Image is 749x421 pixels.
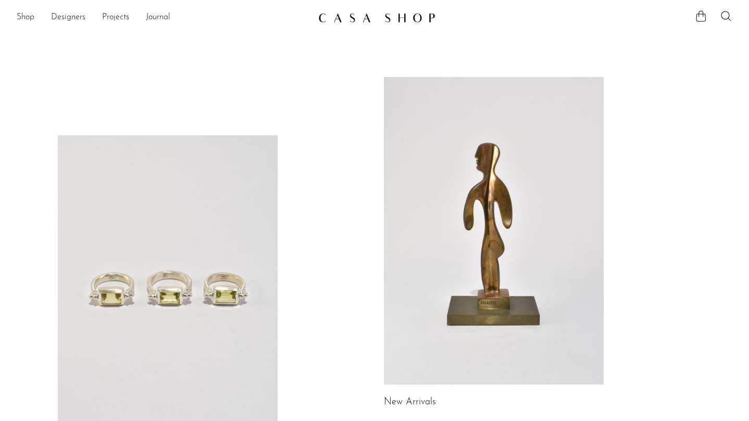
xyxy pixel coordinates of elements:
nav: Desktop navigation [17,9,310,27]
a: New Arrivals [384,398,436,407]
a: Projects [102,11,129,24]
a: Designers [51,11,85,24]
a: Shop [17,11,34,24]
ul: NEW HEADER MENU [17,9,310,27]
a: Journal [146,11,170,24]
